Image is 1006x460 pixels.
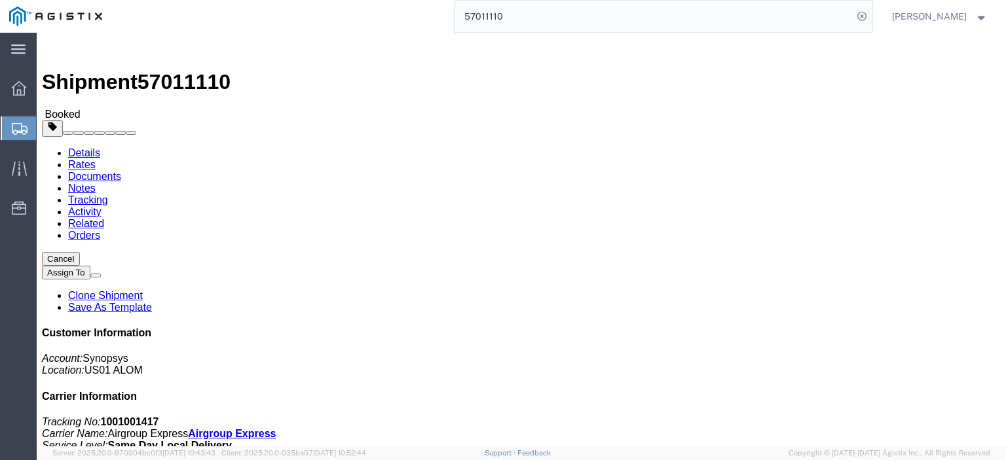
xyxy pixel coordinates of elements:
[221,449,366,457] span: Client: 2025.20.0-035ba07
[891,9,988,24] button: [PERSON_NAME]
[9,7,102,26] img: logo
[313,449,366,457] span: [DATE] 10:52:44
[37,33,1006,446] iframe: FS Legacy Container
[517,449,551,457] a: Feedback
[455,1,853,32] input: Search for shipment number, reference number
[162,449,215,457] span: [DATE] 10:43:43
[52,449,215,457] span: Server: 2025.20.0-970904bc0f3
[485,449,517,457] a: Support
[789,448,990,459] span: Copyright © [DATE]-[DATE] Agistix Inc., All Rights Reserved
[892,9,967,24] span: Mansi Somaiya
